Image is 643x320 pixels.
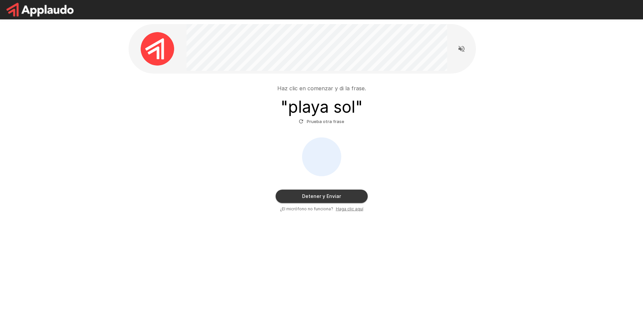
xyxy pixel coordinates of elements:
button: Prueba otra frase [297,116,346,127]
button: Detener y Enviar [276,190,368,203]
img: applaudo_avatar.png [141,32,174,66]
button: Read questions aloud [455,42,468,56]
h3: " playa sol " [281,98,363,116]
p: Haz clic en comenzar y di la frase. [277,84,366,92]
span: ¿El micrófono no funciona? [280,206,333,212]
u: Haga clic aquí [336,206,363,211]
